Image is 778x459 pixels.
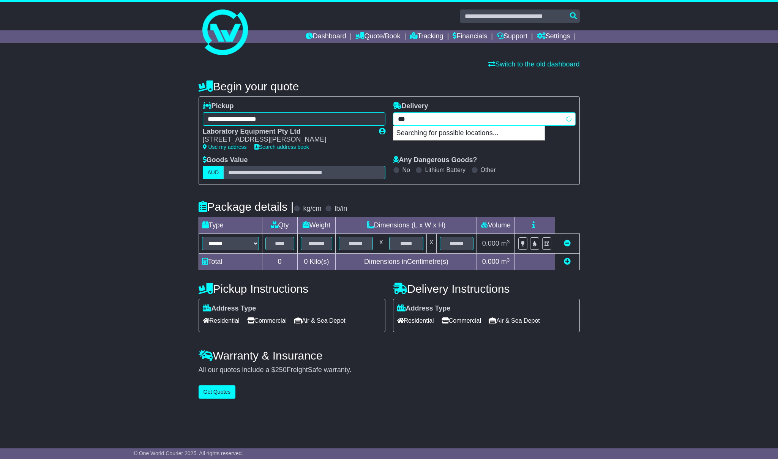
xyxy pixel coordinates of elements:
td: 0 [262,254,297,270]
sup: 3 [507,239,510,244]
label: Address Type [203,304,256,313]
td: Dimensions (L x W x H) [336,217,477,234]
label: Lithium Battery [425,166,466,174]
td: Volume [477,217,515,234]
p: Searching for possible locations... [393,126,544,140]
a: Quote/Book [355,30,400,43]
label: Pickup [203,102,234,110]
span: 0.000 [482,240,499,247]
h4: Pickup Instructions [199,282,385,295]
h4: Package details | [199,200,294,213]
typeahead: Please provide city [393,112,576,126]
div: All our quotes include a $ FreightSafe warranty. [199,366,580,374]
td: Total [199,254,262,270]
span: 0 [304,258,308,265]
td: x [426,234,436,254]
td: Kilo(s) [297,254,336,270]
span: Residential [397,315,434,327]
span: Air & Sea Depot [489,315,540,327]
label: Goods Value [203,156,248,164]
a: Financials [453,30,487,43]
h4: Warranty & Insurance [199,349,580,362]
td: Weight [297,217,336,234]
span: 0.000 [482,258,499,265]
h4: Begin your quote [199,80,580,93]
span: © One World Courier 2025. All rights reserved. [134,450,243,456]
label: Other [481,166,496,174]
span: m [501,258,510,265]
td: Qty [262,217,297,234]
a: Dashboard [306,30,346,43]
td: Dimensions in Centimetre(s) [336,254,477,270]
label: lb/in [335,205,347,213]
span: Air & Sea Depot [294,315,346,327]
a: Remove this item [564,240,571,247]
label: AUD [203,166,224,179]
span: 250 [275,366,287,374]
a: Use my address [203,144,247,150]
td: Type [199,217,262,234]
a: Settings [537,30,570,43]
td: x [376,234,386,254]
label: kg/cm [303,205,321,213]
label: Address Type [397,304,451,313]
div: Laboratory Equipment Pty Ltd [203,128,371,136]
label: Delivery [393,102,428,110]
div: [STREET_ADDRESS][PERSON_NAME] [203,136,371,144]
span: Commercial [442,315,481,327]
a: Tracking [410,30,443,43]
sup: 3 [507,257,510,263]
button: Get Quotes [199,385,236,399]
span: m [501,240,510,247]
h4: Delivery Instructions [393,282,580,295]
a: Add new item [564,258,571,265]
a: Support [497,30,527,43]
label: No [402,166,410,174]
label: Any Dangerous Goods? [393,156,477,164]
a: Switch to the old dashboard [488,60,579,68]
span: Commercial [247,315,287,327]
a: Search address book [254,144,309,150]
span: Residential [203,315,240,327]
